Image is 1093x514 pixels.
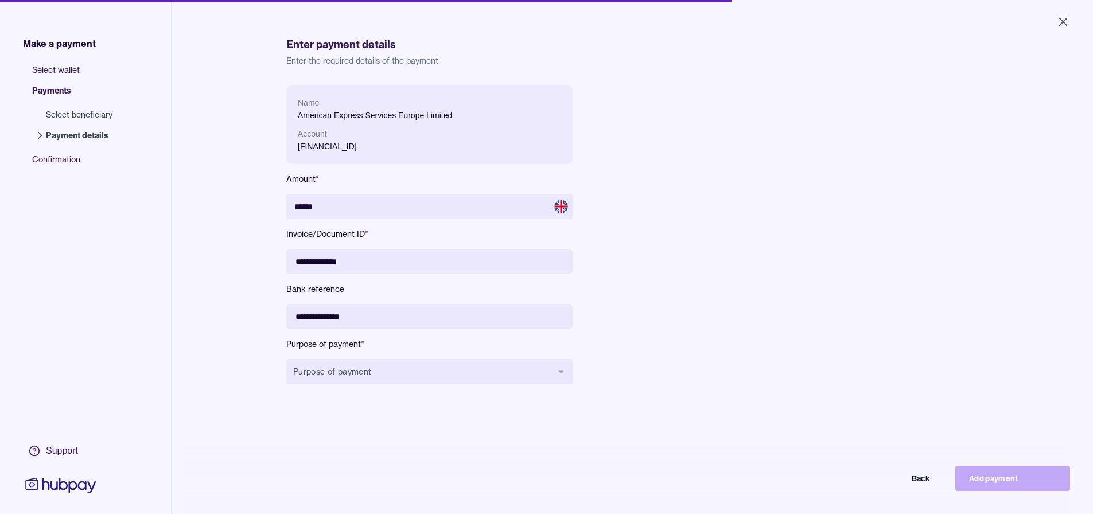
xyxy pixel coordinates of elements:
[32,154,124,174] span: Confirmation
[298,127,561,140] p: Account
[298,96,561,109] p: Name
[298,140,561,153] p: [FINANCIAL_ID]
[286,338,573,350] label: Purpose of payment
[286,55,979,67] p: Enter the required details of the payment
[286,228,573,240] label: Invoice/Document ID
[46,130,112,141] span: Payment details
[298,109,561,122] p: American Express Services Europe Limited
[286,173,573,185] label: Amount
[32,64,124,85] span: Select wallet
[286,37,979,53] h1: Enter payment details
[286,359,573,384] button: Purpose of payment
[46,109,112,120] span: Select beneficiary
[46,445,78,457] div: Support
[829,466,944,491] button: Back
[23,439,99,463] a: Support
[23,37,96,50] span: Make a payment
[286,283,573,295] label: Bank reference
[32,85,124,106] span: Payments
[1043,9,1084,34] button: Close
